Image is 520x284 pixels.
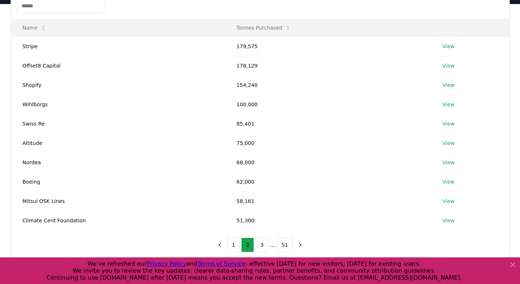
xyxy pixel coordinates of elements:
[11,75,225,95] td: Shopify
[225,75,431,95] td: 154,240
[225,114,431,133] td: 85,401
[443,81,455,89] a: View
[225,172,431,191] td: 62,000
[11,56,225,75] td: Offset8 Capital
[443,120,455,127] a: View
[443,217,455,224] a: View
[443,197,455,205] a: View
[11,133,225,153] td: Altitude
[17,20,52,35] button: Name
[225,191,431,211] td: 58,161
[225,133,431,153] td: 75,000
[443,101,455,108] a: View
[231,20,297,35] button: Tonnes Purchased
[443,159,455,166] a: View
[11,211,225,230] td: Climate Cent Foundation
[443,139,455,147] a: View
[255,238,268,252] button: 3
[225,211,431,230] td: 51,300
[11,172,225,191] td: Boeing
[213,238,226,252] button: previous page
[225,95,431,114] td: 100,000
[11,37,225,56] td: Stripe
[11,153,225,172] td: Nordea
[11,191,225,211] td: Mitsui OSK Lines
[241,238,254,252] button: 2
[443,62,455,69] a: View
[225,37,431,56] td: 179,575
[225,56,431,75] td: 178,129
[277,238,293,252] button: 51
[294,238,307,252] button: next page
[270,241,275,249] li: ...
[227,238,240,252] button: 1
[225,153,431,172] td: 68,000
[11,114,225,133] td: Swiss Re
[443,43,455,50] a: View
[11,95,225,114] td: Wihlborgs
[443,178,455,185] a: View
